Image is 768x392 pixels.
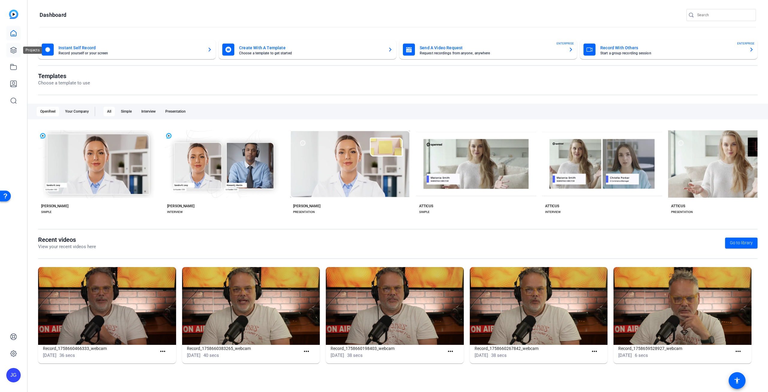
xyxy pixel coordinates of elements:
[737,41,754,46] span: ENTERPRISE
[38,40,216,59] button: Instant Self RecordRecord yourself or your screen
[600,44,744,51] mat-card-title: Record With Others
[167,204,194,208] div: [PERSON_NAME]
[41,204,68,208] div: [PERSON_NAME]
[347,353,363,358] span: 38 secs
[725,238,757,248] a: Go to library
[38,72,90,80] h1: Templates
[61,107,92,116] div: Your Company
[41,210,52,214] div: SIMPLE
[580,40,757,59] button: Record With OthersStart a group recording sessionENTERPRISE
[40,11,66,19] h1: Dashboard
[545,210,561,214] div: INTERVIEW
[43,345,157,352] h1: Record_1758660466333_webcam
[23,47,42,54] div: Projects
[187,353,200,358] span: [DATE]
[734,348,742,355] mat-icon: more_horiz
[182,267,320,345] img: Record_1758660383265_webcam
[239,51,383,55] mat-card-subtitle: Choose a template to get started
[239,44,383,51] mat-card-title: Create With A Template
[37,107,59,116] div: OpenReel
[58,51,202,55] mat-card-subtitle: Record yourself or your screen
[326,267,464,345] img: Record_1758660198403_webcam
[613,267,751,345] img: Record_1758659528927_webcam
[117,107,135,116] div: Simple
[733,377,741,384] mat-icon: accessibility
[162,107,189,116] div: Presentation
[591,348,598,355] mat-icon: more_horiz
[331,345,444,352] h1: Record_1758660198403_webcam
[697,11,751,19] input: Search
[730,240,753,246] span: Go to library
[43,353,56,358] span: [DATE]
[600,51,744,55] mat-card-subtitle: Start a group recording session
[187,345,301,352] h1: Record_1758660383265_webcam
[671,204,685,208] div: ATTICUS
[419,204,433,208] div: ATTICUS
[475,353,488,358] span: [DATE]
[447,348,454,355] mat-icon: more_horiz
[9,10,18,19] img: blue-gradient.svg
[6,368,21,382] div: JG
[331,353,344,358] span: [DATE]
[491,353,507,358] span: 38 secs
[420,51,564,55] mat-card-subtitle: Request recordings from anyone, anywhere
[167,210,183,214] div: INTERVIEW
[618,345,732,352] h1: Record_1758659528927_webcam
[38,243,96,250] p: View your recent videos here
[635,353,648,358] span: 6 secs
[203,353,219,358] span: 40 secs
[59,353,75,358] span: 36 secs
[470,267,608,345] img: Record_1758660267842_webcam
[475,345,588,352] h1: Record_1758660267842_webcam
[671,210,693,214] div: PRESENTATION
[303,348,310,355] mat-icon: more_horiz
[618,353,632,358] span: [DATE]
[419,210,430,214] div: SIMPLE
[219,40,396,59] button: Create With A TemplateChoose a template to get started
[159,348,166,355] mat-icon: more_horiz
[38,80,90,87] p: Choose a template to use
[293,210,315,214] div: PRESENTATION
[420,44,564,51] mat-card-title: Send A Video Request
[399,40,577,59] button: Send A Video RequestRequest recordings from anyone, anywhereENTERPRISE
[38,236,96,243] h1: Recent videos
[103,107,115,116] div: All
[556,41,574,46] span: ENTERPRISE
[138,107,159,116] div: Interview
[38,267,176,345] img: Record_1758660466333_webcam
[293,204,320,208] div: [PERSON_NAME]
[58,44,202,51] mat-card-title: Instant Self Record
[545,204,559,208] div: ATTICUS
